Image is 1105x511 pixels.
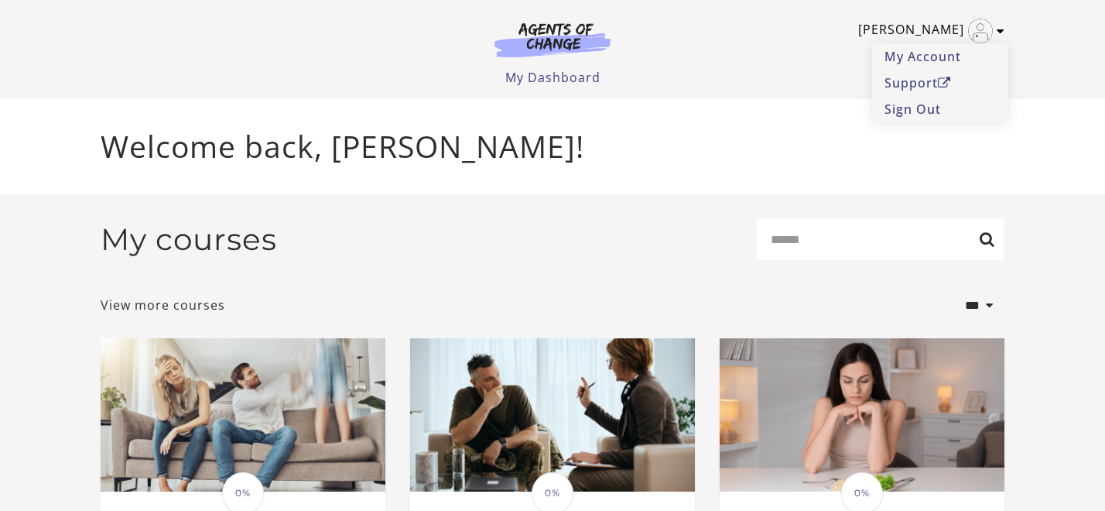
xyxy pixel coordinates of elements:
[101,124,1004,170] p: Welcome back, [PERSON_NAME]!
[938,77,951,89] i: Open in a new window
[872,70,1008,96] a: SupportOpen in a new window
[858,19,997,43] a: Toggle menu
[872,43,1008,70] a: My Account
[872,96,1008,122] a: Sign Out
[478,22,627,57] img: Agents of Change Logo
[101,221,277,258] h2: My courses
[505,69,600,86] a: My Dashboard
[101,296,225,314] a: View more courses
